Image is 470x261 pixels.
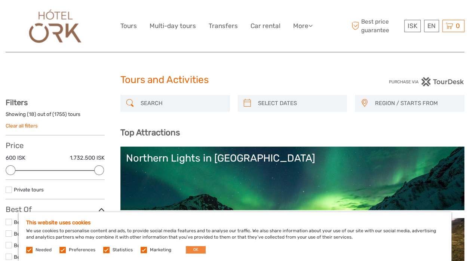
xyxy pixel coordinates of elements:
[455,22,461,30] span: 0
[255,97,344,110] input: SELECT DATES
[14,242,52,248] a: Best of Summer
[26,219,444,226] h5: This website uses cookies
[350,18,402,34] span: Best price guarantee
[19,212,451,261] div: We use cookies to personalise content and ads, to provide social media features and to analyse ou...
[70,154,105,162] label: 1.732.500 ISK
[120,74,350,86] h1: Tours and Activities
[120,21,137,31] a: Tours
[54,111,65,118] label: 1755
[69,247,95,253] label: Preferences
[6,205,105,214] h3: Best Of
[371,97,461,110] button: REGION / STARTS FROM
[120,128,180,138] b: Top Attractions
[209,21,238,31] a: Transfers
[14,187,44,193] a: Private tours
[251,21,280,31] a: Car rental
[408,22,417,30] span: ISK
[14,219,56,225] a: Best for Self Drive
[36,247,52,253] label: Needed
[14,231,91,237] a: Best of Reykjanes/Eruption Sites
[14,254,47,260] a: Best of Winter
[113,247,133,253] label: Statistics
[293,21,313,31] a: More
[138,97,226,110] input: SEARCH
[388,77,464,86] img: PurchaseViaTourDesk.png
[6,154,25,162] label: 600 ISK
[150,21,196,31] a: Multi-day tours
[86,12,95,21] button: Open LiveChat chat widget
[126,152,459,205] a: Northern Lights in [GEOGRAPHIC_DATA]
[29,111,34,118] label: 18
[6,111,105,122] div: Showing ( ) out of ( ) tours
[6,141,105,150] h3: Price
[6,123,38,129] a: Clear all filters
[6,98,28,107] strong: Filters
[126,152,459,164] div: Northern Lights in [GEOGRAPHIC_DATA]
[25,6,85,46] img: Our services
[186,246,206,254] button: OK
[10,13,85,19] p: We're away right now. Please check back later!
[424,20,439,32] div: EN
[150,247,171,253] label: Marketing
